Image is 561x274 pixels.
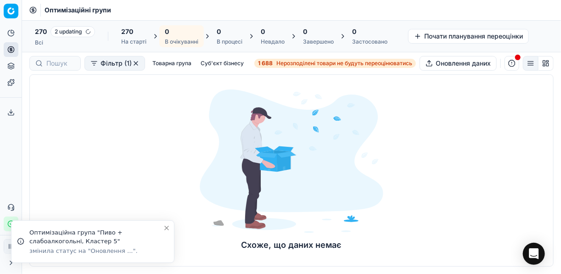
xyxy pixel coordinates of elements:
[149,58,195,69] button: Товарна група
[29,247,163,255] div: змінила статус на "Оновлення ...".
[161,223,172,234] button: Close toast
[84,56,145,71] button: Фільтр (1)
[258,60,273,67] strong: 1 688
[165,38,198,45] div: В очікуванні
[121,27,133,36] span: 270
[29,228,163,246] div: Оптимізаційна група "Пиво + слабоалкогольні, Кластер 5"
[50,26,95,37] span: 2 updating
[408,29,529,44] button: Почати планування переоцінки
[35,39,95,46] div: Всі
[4,239,18,254] button: IL
[276,60,412,67] span: Нерозподілені товари не будуть переоцінюватись
[523,243,545,265] div: Open Intercom Messenger
[4,240,18,253] span: IL
[261,27,265,36] span: 0
[35,27,47,36] span: 270
[200,239,383,252] div: Схоже, що даних немає
[420,56,497,71] button: Оновлення даних
[165,27,169,36] span: 0
[217,38,242,45] div: В процесі
[303,38,334,45] div: Завершено
[352,38,387,45] div: Застосовано
[303,27,307,36] span: 0
[254,59,416,68] a: 1 688Нерозподілені товари не будуть переоцінюватись
[352,27,356,36] span: 0
[46,59,75,68] input: Пошук
[217,27,221,36] span: 0
[45,6,111,15] nav: breadcrumb
[197,58,247,69] button: Суб'єкт бізнесу
[45,6,111,15] span: Оптимізаційні групи
[121,38,146,45] div: На старті
[261,38,285,45] div: Невдало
